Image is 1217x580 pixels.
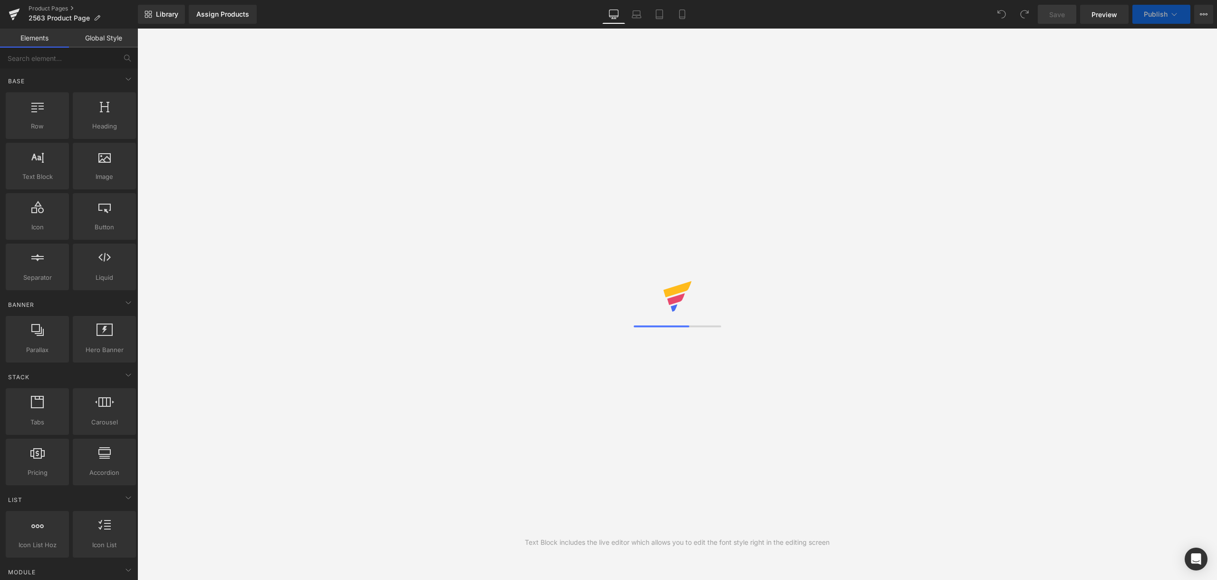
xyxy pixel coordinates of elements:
[1144,10,1168,18] span: Publish
[76,222,133,232] span: Button
[76,468,133,478] span: Accordion
[648,5,671,24] a: Tablet
[76,345,133,355] span: Hero Banner
[602,5,625,24] a: Desktop
[992,5,1011,24] button: Undo
[9,468,66,478] span: Pricing
[1049,10,1065,20] span: Save
[9,121,66,131] span: Row
[9,417,66,427] span: Tabs
[7,373,30,382] span: Stack
[1091,10,1117,20] span: Preview
[9,345,66,355] span: Parallax
[76,172,133,182] span: Image
[29,14,90,22] span: 2563 Product Page
[29,5,138,12] a: Product Pages
[7,495,23,504] span: List
[9,222,66,232] span: Icon
[7,77,26,86] span: Base
[7,568,37,577] span: Module
[196,10,249,18] div: Assign Products
[9,273,66,283] span: Separator
[1185,548,1207,570] div: Open Intercom Messenger
[76,417,133,427] span: Carousel
[69,29,138,48] a: Global Style
[76,121,133,131] span: Heading
[525,537,830,548] div: Text Block includes the live editor which allows you to edit the font style right in the editing ...
[1132,5,1190,24] button: Publish
[9,540,66,550] span: Icon List Hoz
[671,5,694,24] a: Mobile
[1080,5,1129,24] a: Preview
[9,172,66,182] span: Text Block
[7,300,35,309] span: Banner
[138,5,185,24] a: New Library
[625,5,648,24] a: Laptop
[76,540,133,550] span: Icon List
[1015,5,1034,24] button: Redo
[156,10,178,19] span: Library
[1194,5,1213,24] button: More
[76,273,133,283] span: Liquid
